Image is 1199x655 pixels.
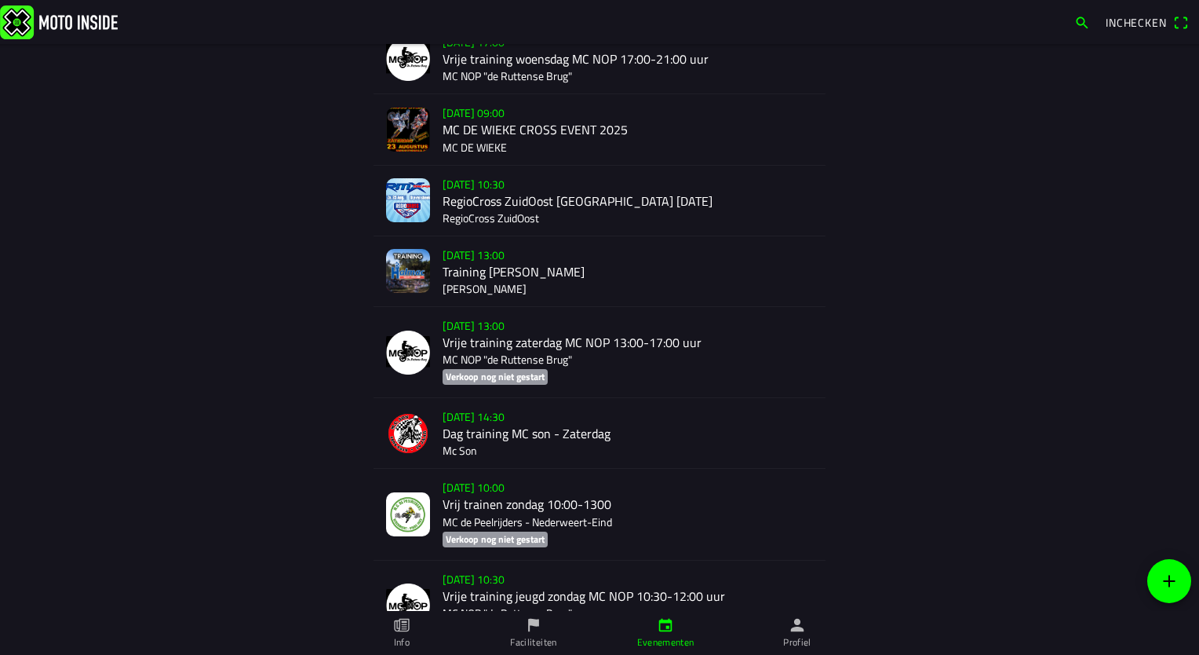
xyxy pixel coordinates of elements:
[374,24,825,94] a: [DATE] 17:00Vrije training woensdag MC NOP 17:00-21:00 uurMC NOP "de Ruttense Brug"
[1106,14,1167,31] span: Inchecken
[394,635,410,650] ion-label: Info
[374,307,825,398] a: [DATE] 13:00Vrije training zaterdag MC NOP 13:00-17:00 uurMC NOP "de Ruttense Brug"Verkoop nog ni...
[657,617,674,634] ion-icon: calendar
[374,469,825,560] a: [DATE] 10:00Vrij trainen zondag 10:00-1300MC de Peelrijders - Nederweert-EindVerkoop nog niet ges...
[510,635,556,650] ion-label: Faciliteiten
[386,178,430,222] img: CumXQZzcdmhWnmEhYrXpuWmwL1CF3yfMHlVlZmKJ.jpg
[525,617,542,634] ion-icon: flag
[1098,9,1196,35] a: Incheckenqr scanner
[386,37,430,81] img: NjdwpvkGicnr6oC83998ZTDUeXJJ29cK9cmzxz8K.png
[374,236,825,307] a: [DATE] 13:00Training [PERSON_NAME][PERSON_NAME]
[789,617,806,634] ion-icon: person
[386,492,430,536] img: DAGMfCiumiWAS6GidGCAXcb94wwW9PL1UtxMmSTd.jpg
[1066,9,1098,35] a: search
[1160,572,1179,591] ion-icon: add
[783,635,811,650] ion-label: Profiel
[386,331,430,375] img: NjdwpvkGicnr6oC83998ZTDUeXJJ29cK9cmzxz8K.png
[374,561,825,652] a: [DATE] 10:30Vrije training jeugd zondag MC NOP 10:30-12:00 uurMC NOP "de Ruttense Brug"
[374,398,825,469] a: [DATE] 14:30Dag training MC son - ZaterdagMc Son
[374,166,825,236] a: [DATE] 10:30RegioCross ZuidOost [GEOGRAPHIC_DATA] [DATE]RegioCross ZuidOost
[393,617,410,634] ion-icon: paper
[386,584,430,628] img: NjdwpvkGicnr6oC83998ZTDUeXJJ29cK9cmzxz8K.png
[386,108,430,152] img: t7fnKicc1oua0hfKMZR76Q8JJTtnBpYf91yRQPdg.jpg
[386,249,430,293] img: N3lxsS6Zhak3ei5Q5MtyPEvjHqMuKUUTBqHB2i4g.png
[637,635,694,650] ion-label: Evenementen
[374,94,825,165] a: [DATE] 09:00MC DE WIEKE CROSS EVENT 2025MC DE WIEKE
[386,412,430,456] img: sfRBxcGZmvZ0K6QUyq9TbY0sbKJYVDoKWVN9jkDZ.png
